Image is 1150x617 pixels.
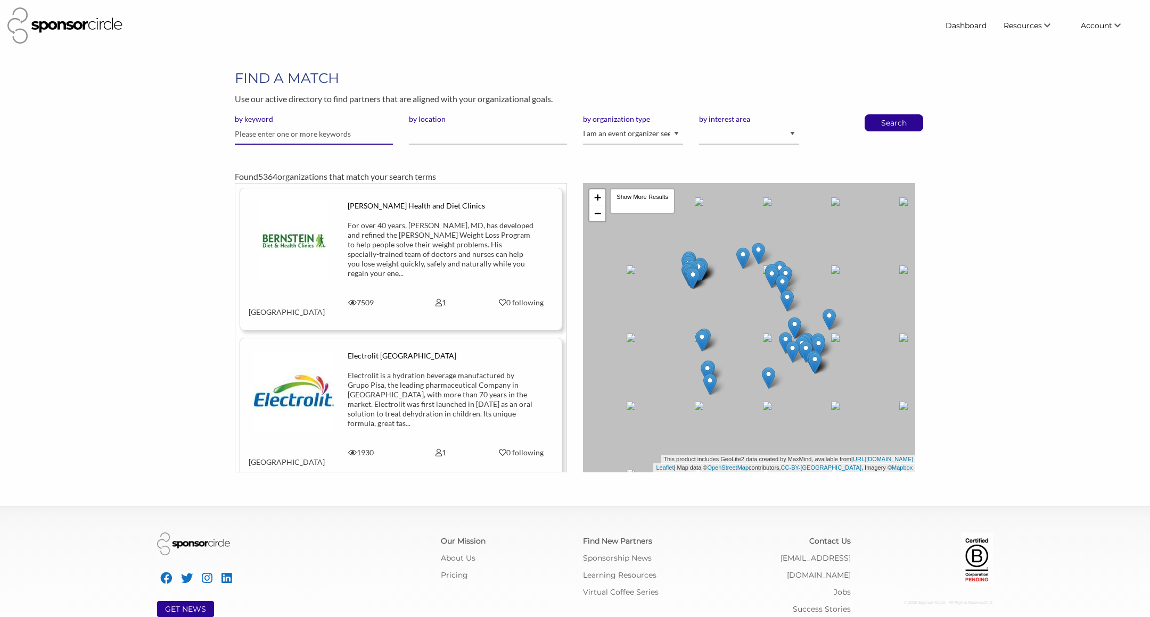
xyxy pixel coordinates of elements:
[583,114,683,124] label: by organization type
[1072,16,1143,35] li: Account
[583,587,659,597] a: Virtual Coffee Series
[249,201,553,317] a: [PERSON_NAME] Health and Diet Clinics For over 40 years, [PERSON_NAME], MD, has developed and ref...
[401,448,481,457] div: 1
[707,464,749,471] a: OpenStreetMap
[489,298,553,307] div: 0 following
[781,464,861,471] a: CC-BY-[GEOGRAPHIC_DATA]
[7,7,122,44] img: Sponsor Circle Logo
[241,298,321,317] div: [GEOGRAPHIC_DATA]
[589,205,605,221] a: Zoom out
[409,114,567,124] label: by location
[348,221,535,278] div: For over 40 years, [PERSON_NAME], MD, has developed and refined the [PERSON_NAME] Weight Loss Pro...
[661,455,915,464] div: This product includes GeoLite2 data created by MaxMind, available from
[235,124,393,145] input: Please enter one or more keywords
[321,298,401,307] div: 7509
[235,170,915,183] div: Found organizations that match your search terms
[876,115,911,131] button: Search
[834,587,851,597] a: Jobs
[241,448,321,467] div: [GEOGRAPHIC_DATA]
[583,553,652,563] a: Sponsorship News
[653,463,915,472] div: | Map data © contributors, , Imagery ©
[401,298,481,307] div: 1
[583,536,652,546] a: Find New Partners
[249,351,553,467] a: Electrolit [GEOGRAPHIC_DATA] Electrolit is a hydration beverage manufactured by Grupo Pisa, the l...
[583,570,656,580] a: Learning Resources
[1081,21,1112,30] span: Account
[441,536,486,546] a: Our Mission
[793,604,851,614] a: Success Stories
[441,570,468,580] a: Pricing
[985,600,993,605] span: C: U:
[348,371,535,428] div: Electrolit is a hydration beverage manufactured by Grupo Pisa, the leading pharmaceutical Company...
[867,594,993,611] div: © 2025 Sponsor Circle - All Rights Reserved
[489,448,553,457] div: 0 following
[165,604,206,614] a: GET NEWS
[1004,21,1042,30] span: Resources
[781,553,851,580] a: [EMAIL_ADDRESS][DOMAIN_NAME]
[258,171,277,181] span: 5364
[961,532,993,586] img: Certified Corporation Pending Logo
[699,114,799,124] label: by interest area
[937,16,995,35] a: Dashboard
[254,351,334,431] img: omojr9dbzgsxyub8dosi
[235,114,393,124] label: by keyword
[589,189,605,205] a: Zoom in
[441,553,475,563] a: About Us
[235,69,915,88] h1: FIND A MATCH
[610,188,675,214] div: Show More Results
[348,351,535,361] div: Electrolit [GEOGRAPHIC_DATA]
[892,464,913,471] a: Mapbox
[809,536,851,546] a: Contact Us
[656,464,673,471] a: Leaflet
[995,16,1072,35] li: Resources
[261,201,327,281] img: ehniozs5emrbtce1qsxy
[321,448,401,457] div: 1930
[157,532,230,555] img: Sponsor Circle Logo
[851,456,913,462] a: [URL][DOMAIN_NAME]
[348,201,535,211] div: [PERSON_NAME] Health and Diet Clinics
[235,92,915,106] p: Use our active directory to find partners that are aligned with your organizational goals.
